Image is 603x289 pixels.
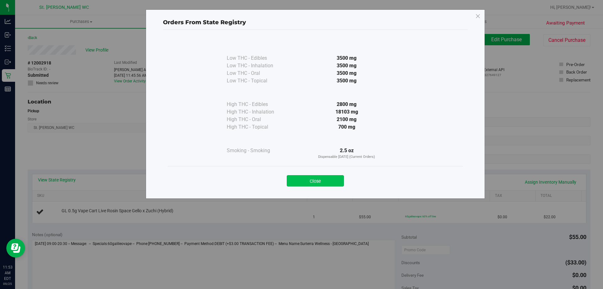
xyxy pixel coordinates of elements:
[227,54,290,62] div: Low THC - Edibles
[290,123,404,131] div: 700 mg
[163,19,246,26] span: Orders From State Registry
[290,54,404,62] div: 3500 mg
[290,62,404,69] div: 3500 mg
[227,147,290,154] div: Smoking - Smoking
[290,69,404,77] div: 3500 mg
[227,62,290,69] div: Low THC - Inhalation
[227,123,290,131] div: High THC - Topical
[290,116,404,123] div: 2100 mg
[290,154,404,160] p: Dispensable [DATE] (Current Orders)
[6,239,25,258] iframe: Resource center
[290,108,404,116] div: 18103 mg
[227,69,290,77] div: Low THC - Oral
[290,77,404,85] div: 3500 mg
[227,116,290,123] div: High THC - Oral
[287,175,344,186] button: Close
[290,101,404,108] div: 2800 mg
[227,77,290,85] div: Low THC - Topical
[290,147,404,160] div: 2.5 oz
[227,101,290,108] div: High THC - Edibles
[227,108,290,116] div: High THC - Inhalation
